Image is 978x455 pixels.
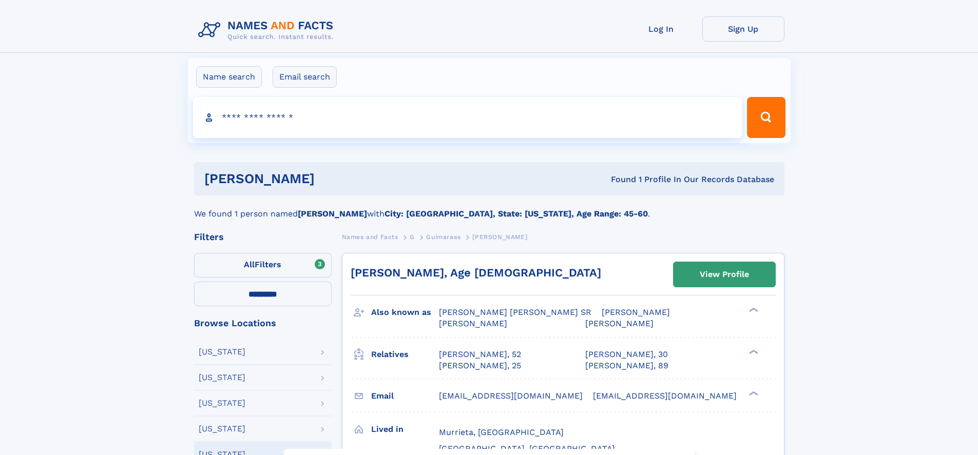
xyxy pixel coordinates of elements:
[194,16,342,44] img: Logo Names and Facts
[194,319,332,328] div: Browse Locations
[747,97,785,138] button: Search Button
[674,262,775,287] a: View Profile
[351,266,601,279] a: [PERSON_NAME], Age [DEMOGRAPHIC_DATA]
[585,349,668,360] a: [PERSON_NAME], 30
[746,348,759,355] div: ❯
[439,360,521,371] a: [PERSON_NAME], 25
[439,319,507,328] span: [PERSON_NAME]
[199,399,245,407] div: [US_STATE]
[463,174,774,185] div: Found 1 Profile In Our Records Database
[385,209,648,219] b: City: [GEOGRAPHIC_DATA], State: [US_STATE], Age Range: 45-60
[371,304,439,321] h3: Also known as
[410,230,415,243] a: G
[244,260,255,269] span: All
[746,307,759,313] div: ❯
[472,233,527,241] span: [PERSON_NAME]
[746,390,759,397] div: ❯
[620,16,702,42] a: Log In
[439,444,615,453] span: [GEOGRAPHIC_DATA], [GEOGRAPHIC_DATA]
[196,66,262,88] label: Name search
[342,230,398,243] a: Names and Facts
[593,391,737,401] span: [EMAIL_ADDRESS][DOMAIN_NAME]
[410,233,415,241] span: G
[194,232,332,242] div: Filters
[439,427,564,437] span: Murrieta, [GEOGRAPHIC_DATA]
[602,307,670,317] span: [PERSON_NAME]
[426,230,461,243] a: Guimaraes
[194,253,332,278] label: Filters
[199,425,245,433] div: [US_STATE]
[585,360,668,371] a: [PERSON_NAME], 89
[298,209,367,219] b: [PERSON_NAME]
[204,172,463,185] h1: [PERSON_NAME]
[199,348,245,356] div: [US_STATE]
[194,195,784,220] div: We found 1 person named with .
[193,97,743,138] input: search input
[371,421,439,438] h3: Lived in
[199,373,245,382] div: [US_STATE]
[702,16,784,42] a: Sign Up
[439,349,521,360] a: [PERSON_NAME], 52
[371,387,439,405] h3: Email
[439,391,583,401] span: [EMAIL_ADDRESS][DOMAIN_NAME]
[371,346,439,363] h3: Relatives
[700,263,749,286] div: View Profile
[273,66,337,88] label: Email search
[585,319,654,328] span: [PERSON_NAME]
[426,233,461,241] span: Guimaraes
[439,307,591,317] span: [PERSON_NAME] [PERSON_NAME] SR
